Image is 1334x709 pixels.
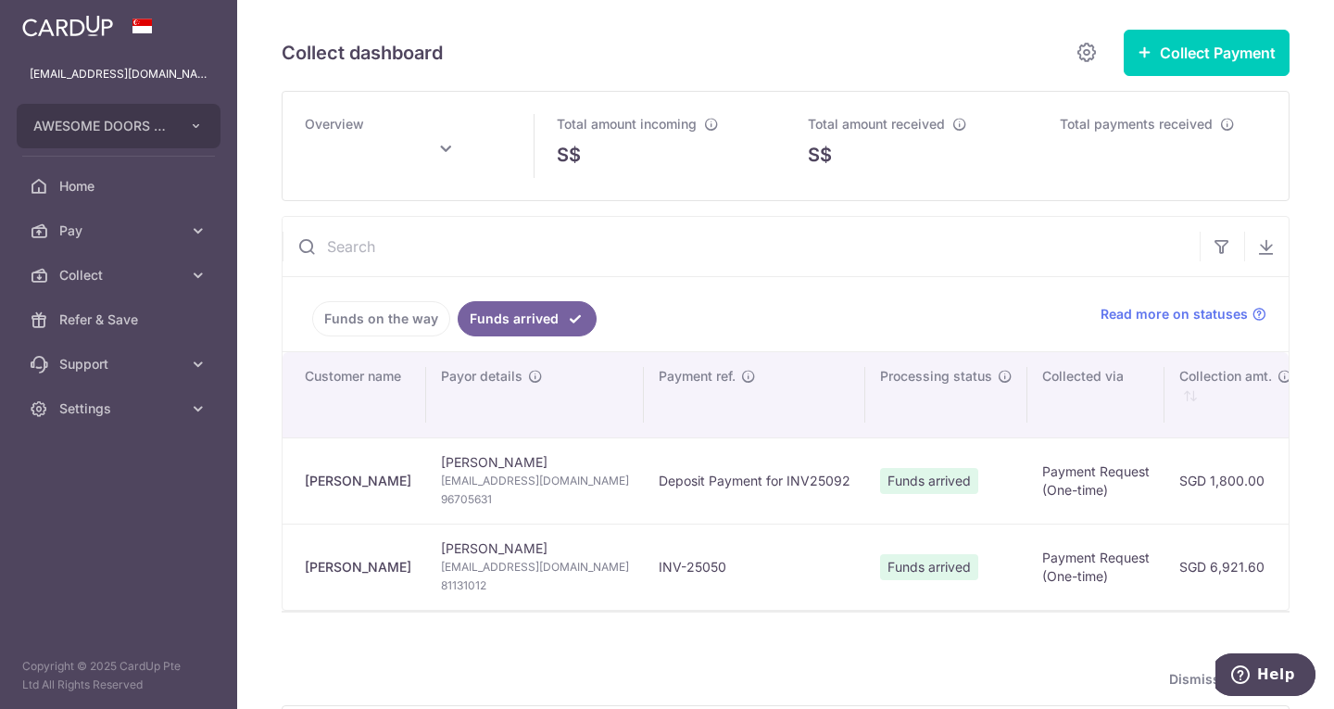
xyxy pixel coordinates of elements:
span: Collection amt. [1179,367,1272,386]
th: Payment ref. [644,352,865,437]
h5: Collect dashboard [282,38,443,68]
p: [EMAIL_ADDRESS][DOMAIN_NAME] [30,65,208,83]
a: Funds arrived [458,301,597,336]
button: AWESOME DOORS PTE. LTD. [17,104,220,148]
input: Search [283,217,1200,276]
img: CardUp [22,15,113,37]
span: Support [59,355,182,373]
td: Payment Request (One-time) [1027,437,1164,524]
span: [EMAIL_ADDRESS][DOMAIN_NAME] [441,558,629,576]
iframe: Opens a widget where you can find more information [1215,653,1315,700]
td: SGD 6,921.60 [1164,524,1303,610]
a: Read more on statuses [1101,305,1266,323]
span: Funds arrived [880,468,978,494]
span: AWESOME DOORS PTE. LTD. [33,117,170,135]
div: [PERSON_NAME] [305,558,411,576]
th: Collected via [1027,352,1164,437]
span: Collect [59,266,182,285]
th: Customer name [283,352,426,437]
td: Payment Request (One-time) [1027,524,1164,610]
span: Pay [59,222,182,240]
span: 81131012 [441,576,629,595]
span: Processing status [880,367,992,386]
span: Total amount incoming [557,116,697,132]
span: Home [59,177,182,196]
span: Funds arrived [880,554,978,580]
span: Overview [305,116,364,132]
span: Help [42,13,80,30]
div: [PERSON_NAME] [305,472,411,490]
span: Total amount received [808,116,945,132]
span: Refer & Save [59,310,182,329]
span: S$ [557,141,581,169]
span: Settings [59,399,182,418]
span: [EMAIL_ADDRESS][DOMAIN_NAME] [441,472,629,490]
th: Collection amt. : activate to sort column ascending [1164,352,1303,437]
button: Collect Payment [1124,30,1290,76]
td: Deposit Payment for INV25092 [644,437,865,524]
th: Processing status [865,352,1027,437]
span: Payor details [441,367,522,386]
span: Dismiss guide [1169,668,1282,690]
a: Funds on the way [312,301,450,336]
td: INV-25050 [644,524,865,610]
span: Read more on statuses [1101,305,1248,323]
th: Payor details [426,352,644,437]
span: Payment ref. [659,367,736,386]
td: [PERSON_NAME] [426,437,644,524]
span: 96705631 [441,490,629,509]
span: S$ [808,141,832,169]
td: [PERSON_NAME] [426,524,644,610]
td: SGD 1,800.00 [1164,437,1303,524]
span: Total payments received [1060,116,1213,132]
